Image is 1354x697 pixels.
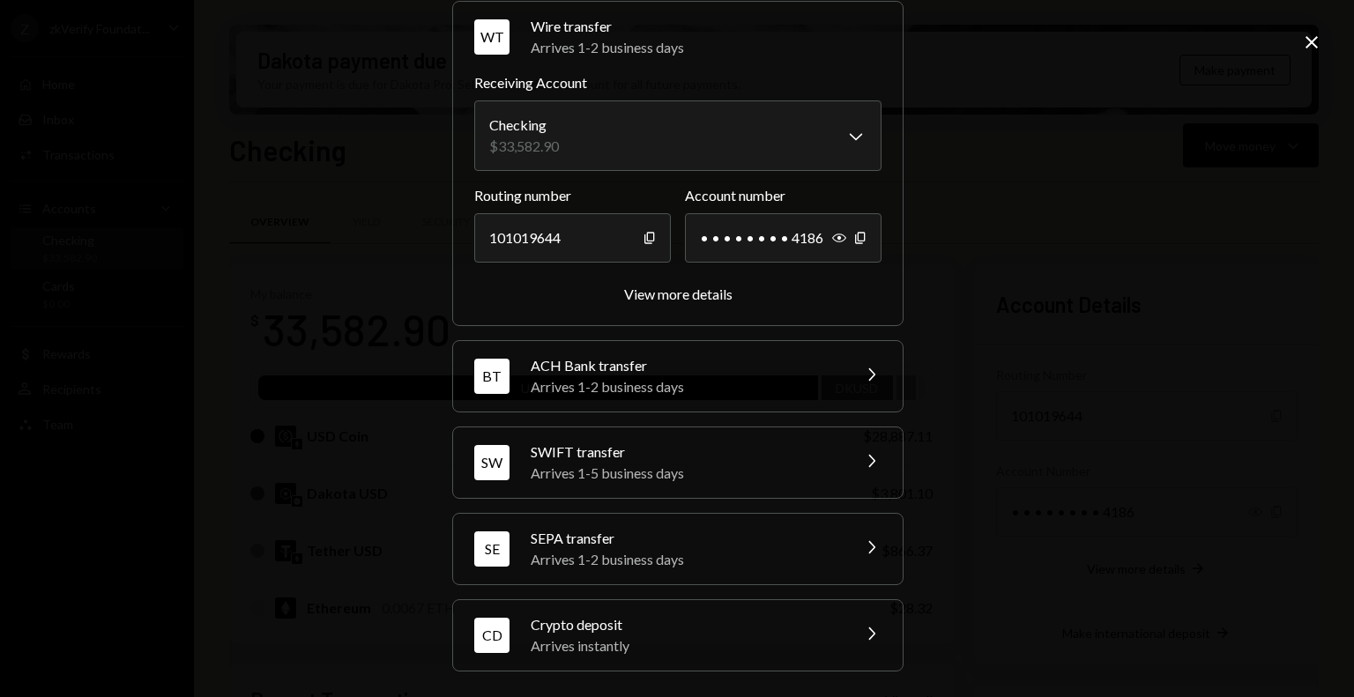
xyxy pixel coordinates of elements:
div: • • • • • • • • 4186 [685,213,882,263]
div: Arrives 1-5 business days [531,463,839,484]
div: WTWire transferArrives 1-2 business days [474,72,882,304]
div: Arrives 1-2 business days [531,376,839,397]
button: WTWire transferArrives 1-2 business days [453,2,903,72]
div: CD [474,618,510,653]
div: Arrives 1-2 business days [531,549,839,570]
div: ACH Bank transfer [531,355,839,376]
div: WT [474,19,510,55]
label: Receiving Account [474,72,882,93]
div: SE [474,531,510,567]
div: SEPA transfer [531,528,839,549]
button: CDCrypto depositArrives instantly [453,600,903,671]
div: Arrives instantly [531,635,839,656]
div: 101019644 [474,213,671,263]
div: Crypto deposit [531,614,839,635]
button: View more details [624,285,733,304]
label: Routing number [474,185,671,206]
div: View more details [624,285,733,302]
div: Wire transfer [531,16,882,37]
button: SESEPA transferArrives 1-2 business days [453,514,903,584]
button: BTACH Bank transferArrives 1-2 business days [453,341,903,412]
label: Account number [685,185,882,206]
div: SWIFT transfer [531,441,839,463]
button: Receiving Account [474,100,882,171]
div: SW [474,445,510,480]
div: Arrives 1-2 business days [531,37,882,58]
div: BT [474,359,510,394]
button: SWSWIFT transferArrives 1-5 business days [453,427,903,498]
